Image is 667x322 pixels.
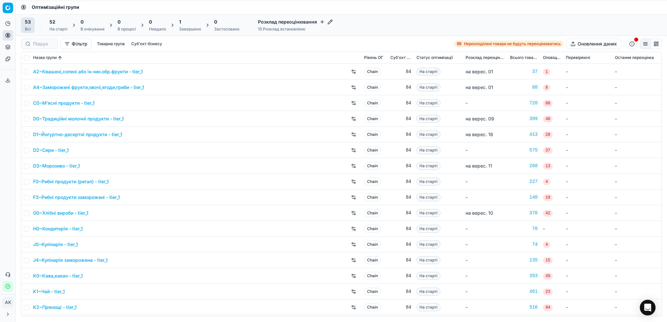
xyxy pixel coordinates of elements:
[563,174,612,189] td: -
[510,288,538,295] a: 461
[454,41,564,47] a: 55Нерозподілені товари не будуть переоцінюватись
[364,209,381,217] span: Chain
[612,64,661,80] td: -
[364,256,381,264] span: Chain
[33,55,57,61] span: Назва групи
[390,273,411,279] div: 84
[510,163,538,169] a: 268
[364,241,381,248] span: Chain
[464,41,561,46] span: Нерозподілені товари не будуть переоцінюватись
[417,303,440,311] span: На старті
[540,221,563,237] td: -
[364,288,381,295] span: Chain
[463,284,508,299] td: -
[563,111,612,127] td: -
[417,241,440,248] span: На старті
[417,115,440,123] span: На старті
[510,210,538,216] a: 370
[258,27,333,32] div: 15 Розклад встановлено
[566,55,590,61] span: Перевіряючі
[466,163,492,169] span: на верес. 11
[612,158,661,174] td: -
[364,193,381,201] span: Chain
[612,299,661,315] td: -
[214,27,239,32] div: Застосовано
[57,55,63,61] button: Sorted by Назва групи ascending
[129,40,165,48] button: Суб'єкт бізнесу
[179,19,181,25] span: 1
[510,194,538,201] a: 140
[33,194,120,201] a: F3~Рибні продукти заморожені - tier_1
[563,64,612,80] td: -
[463,237,508,252] td: -
[612,127,661,142] td: -
[417,83,440,91] span: На старті
[390,194,411,201] div: 84
[390,147,411,153] div: 84
[49,19,55,25] span: 52
[33,163,80,169] a: D3~Морозиво - tier_1
[417,178,440,186] span: На старті
[417,193,440,201] span: На старті
[33,257,108,263] a: J4~Кулінарія заморожена - tier_1
[33,100,95,106] a: C0~М'ясні продукти - tier_1
[466,55,505,61] span: Розклад переоцінювання
[118,27,136,32] div: В процесі
[417,272,440,280] span: На старті
[510,241,538,248] a: 74
[390,210,411,216] div: 84
[364,83,381,91] span: Chain
[149,19,152,25] span: 0
[612,142,661,158] td: -
[417,162,440,170] span: На старті
[33,116,124,122] a: D0~Традиційні молочні продукти - tier_1
[510,131,538,138] div: 413
[390,257,411,263] div: 84
[563,158,612,174] td: -
[510,178,538,185] div: 227
[466,116,494,121] span: на верес. 09
[364,99,381,107] span: Chain
[81,19,83,25] span: 0
[258,19,333,25] h4: Розклад переоцінювання
[463,174,508,189] td: -
[390,225,411,232] div: 84
[417,225,440,233] span: На старті
[466,132,493,137] span: на верес. 18
[612,174,661,189] td: -
[364,303,381,311] span: Chain
[463,142,508,158] td: -
[32,4,79,10] nav: breadcrumb
[463,221,508,237] td: -
[33,68,143,75] a: A2~Квашені,солені або ін.чин.обр.фрукти - tier_1
[510,116,538,122] a: 399
[510,257,538,263] a: 135
[364,115,381,123] span: Chain
[33,178,109,185] a: F0~Рибні продукти (регал) - tier_1
[364,272,381,280] span: Chain
[417,68,440,76] span: На старті
[543,273,553,279] span: 49
[417,131,440,138] span: На старті
[390,68,411,75] div: 84
[390,131,411,138] div: 84
[466,210,493,216] span: на верес. 10
[417,256,440,264] span: На старті
[179,27,201,32] div: Завершено
[33,41,53,47] input: Пошук
[33,304,77,311] a: K2~Прянощі - tier_1
[25,19,31,25] span: 53
[563,284,612,299] td: -
[543,194,553,201] span: 19
[390,84,411,91] div: 84
[510,84,538,91] a: 88
[417,99,440,107] span: На старті
[612,111,661,127] td: -
[33,131,122,138] a: D1~Йогуртно-десертні продукти - tier_1
[463,189,508,205] td: -
[33,210,88,216] a: G0~Хлібні вироби - tier_1
[94,40,127,48] button: Товарна група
